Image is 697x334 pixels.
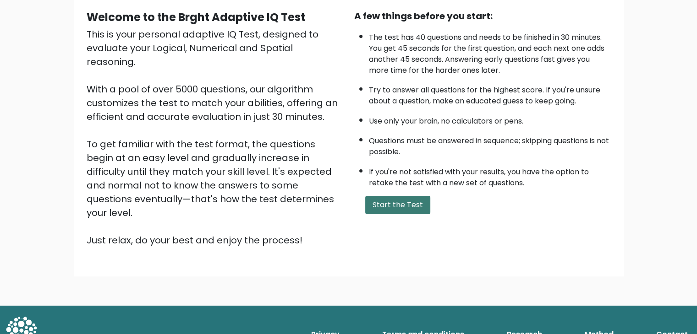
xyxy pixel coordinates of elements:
[369,111,611,127] li: Use only your brain, no calculators or pens.
[365,196,430,214] button: Start the Test
[369,162,611,189] li: If you're not satisfied with your results, you have the option to retake the test with a new set ...
[369,80,611,107] li: Try to answer all questions for the highest score. If you're unsure about a question, make an edu...
[354,9,611,23] div: A few things before you start:
[369,131,611,157] li: Questions must be answered in sequence; skipping questions is not possible.
[369,27,611,76] li: The test has 40 questions and needs to be finished in 30 minutes. You get 45 seconds for the firs...
[87,27,343,247] div: This is your personal adaptive IQ Test, designed to evaluate your Logical, Numerical and Spatial ...
[87,10,305,25] b: Welcome to the Brght Adaptive IQ Test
